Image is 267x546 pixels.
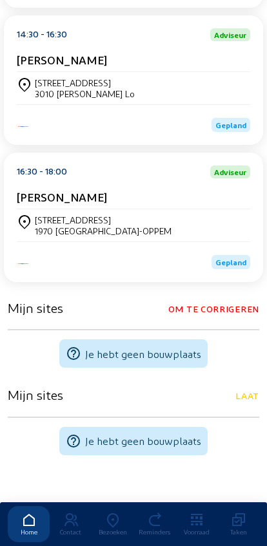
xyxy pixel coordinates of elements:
div: Reminders [133,528,175,536]
span: Laat [235,387,259,405]
img: Energy Protect Dak- & gevelrenovatie [17,125,30,128]
span: Gepland [215,120,246,129]
div: [STREET_ADDRESS] [35,77,135,88]
a: Reminders [133,506,175,542]
div: Voorraad [175,528,217,536]
span: Adviseur [214,168,246,176]
div: Bezoeken [92,528,133,536]
h3: Mijn sites [8,387,63,402]
div: Contact [50,528,92,536]
span: Adviseur [214,31,246,39]
h3: Mijn sites [8,300,63,315]
mat-icon: help_outline [66,346,81,361]
span: Je hebt geen bouwplaats [85,435,201,447]
div: 3010 [PERSON_NAME] Lo [35,88,135,99]
a: Taken [217,506,259,542]
a: Bezoeken [92,506,133,542]
div: 16:30 - 18:00 [17,165,67,178]
span: Je hebt geen bouwplaats [85,348,201,360]
cam-card-title: [PERSON_NAME] [17,190,107,203]
a: Home [8,506,50,542]
div: 14:30 - 16:30 [17,28,67,41]
img: Iso Protect [17,262,30,265]
a: Voorraad [175,506,217,542]
div: Taken [217,528,259,536]
mat-icon: help_outline [66,433,81,449]
span: Gepland [215,258,246,267]
div: Home [8,528,50,536]
span: Om te corrigeren [168,300,259,318]
a: Contact [50,506,92,542]
div: [STREET_ADDRESS] [35,214,172,225]
cam-card-title: [PERSON_NAME] [17,53,107,66]
div: 1970 [GEOGRAPHIC_DATA]-OPPEM [35,225,172,236]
